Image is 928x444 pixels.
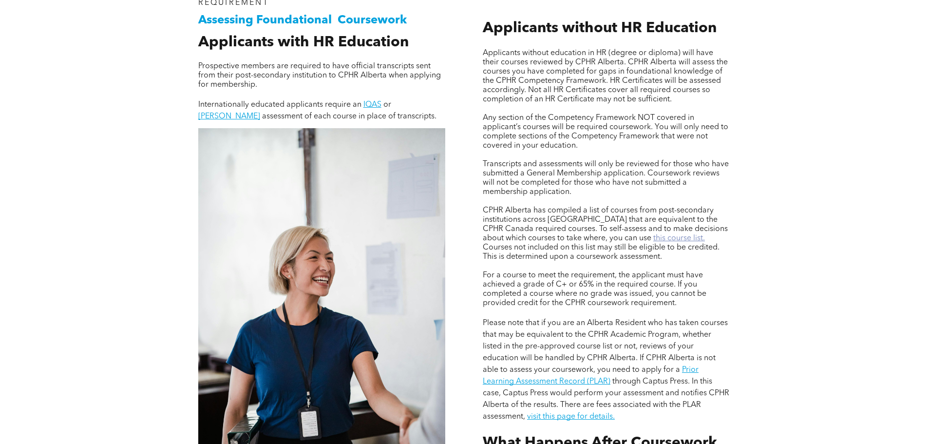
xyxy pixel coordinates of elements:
a: visit this page for details. [527,413,615,421]
span: Internationally educated applicants require an [198,101,361,109]
span: Prospective members are required to have official transcripts sent from their post-secondary inst... [198,62,441,89]
span: Applicants without education in HR (degree or diploma) will have their courses reviewed by CPHR A... [483,49,728,103]
a: this course list. [653,234,705,242]
span: Applicants without HR Education [483,21,717,36]
span: Any section of the Competency Framework NOT covered in applicant’s courses will be required cours... [483,114,728,150]
span: Applicants with HR Education [198,35,409,50]
span: Please note that if you are an Alberta Resident who has taken courses that may be equivalent to t... [483,319,728,374]
span: Courses not included on this list may still be eligible to be credited. This is determined upon a... [483,244,720,261]
span: or [383,101,391,109]
span: Assessing Foundational Coursework [198,15,407,26]
a: IQAS [363,101,381,109]
a: [PERSON_NAME] [198,113,260,120]
span: CPHR Alberta has compiled a list of courses from post-secondary institutions across [GEOGRAPHIC_D... [483,207,728,242]
span: For a course to meet the requirement, the applicant must have achieved a grade of C+ or 65% in th... [483,271,706,307]
span: Transcripts and assessments will only be reviewed for those who have submitted a General Membersh... [483,160,729,196]
span: assessment of each course in place of transcripts. [262,113,436,120]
